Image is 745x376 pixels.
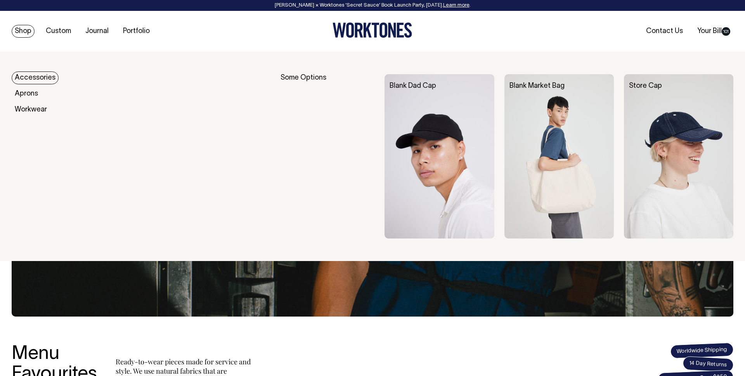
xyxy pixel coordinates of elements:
a: Your Bill101 [694,25,733,38]
a: Custom [43,25,74,38]
a: Journal [82,25,112,38]
img: Blank Market Bag [504,74,614,238]
a: Learn more [443,3,470,8]
a: Shop [12,25,35,38]
span: Worldwide Shipping [670,343,733,359]
img: Blank Dad Cap [385,74,494,238]
span: 101 [722,27,730,36]
a: Portfolio [120,25,153,38]
span: 14 Day Returns [683,356,734,373]
a: Accessories [12,71,59,84]
a: Store Cap [629,83,662,89]
a: Aprons [12,87,41,100]
a: Contact Us [643,25,686,38]
a: Workwear [12,103,50,116]
a: Blank Market Bag [509,83,565,89]
div: Some Options [281,74,374,238]
img: Store Cap [624,74,733,238]
div: [PERSON_NAME] × Worktones ‘Secret Sauce’ Book Launch Party, [DATE]. . [8,3,737,8]
a: Blank Dad Cap [390,83,436,89]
